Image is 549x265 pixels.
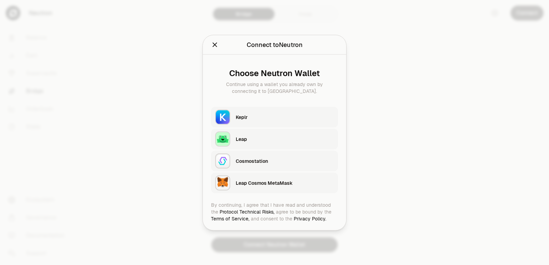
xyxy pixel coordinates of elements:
img: Cosmostation [215,153,230,168]
button: CosmostationCosmostation [211,150,338,171]
button: Leap Cosmos MetaMaskLeap Cosmos MetaMask [211,172,338,193]
img: Leap Cosmos MetaMask [215,175,230,190]
div: Leap Cosmos MetaMask [236,179,334,186]
button: Close [211,40,219,49]
div: By continuing, I agree that I have read and understood the agree to be bound by the and consent t... [211,201,338,222]
div: Cosmostation [236,157,334,164]
a: Terms of Service, [211,215,249,221]
div: Continue using a wallet you already own by connecting it to [GEOGRAPHIC_DATA]. [217,81,332,94]
button: LeapLeap [211,129,338,149]
a: Protocol Technical Risks, [220,208,274,215]
div: Choose Neutron Wallet [217,68,332,78]
img: Keplr [215,109,230,124]
div: Connect to Neutron [247,40,303,49]
button: KeplrKeplr [211,107,338,127]
a: Privacy Policy. [294,215,326,221]
div: Keplr [236,113,334,120]
div: Leap [236,135,334,142]
img: Leap [215,131,230,146]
